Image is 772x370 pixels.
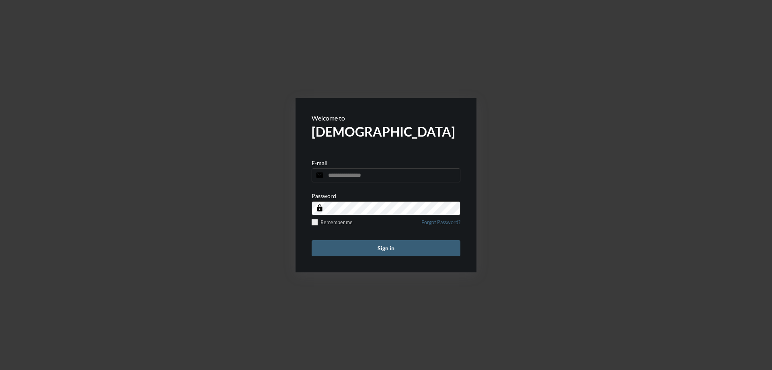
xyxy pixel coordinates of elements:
[312,159,328,166] p: E-mail
[421,219,460,230] a: Forgot Password?
[312,240,460,256] button: Sign in
[312,124,460,139] h2: [DEMOGRAPHIC_DATA]
[312,192,336,199] p: Password
[312,114,460,122] p: Welcome to
[312,219,353,225] label: Remember me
